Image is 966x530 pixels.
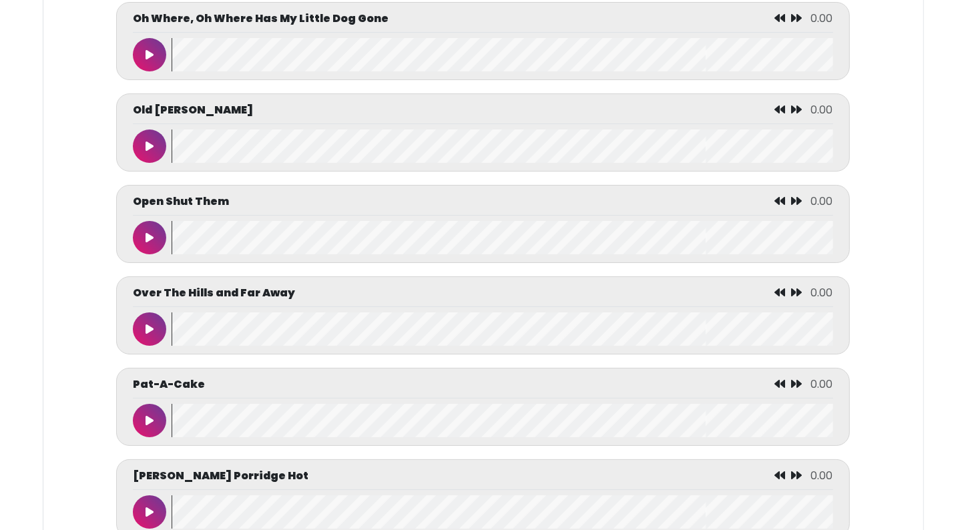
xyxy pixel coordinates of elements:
[811,285,833,300] span: 0.00
[133,468,308,484] p: [PERSON_NAME] Porridge Hot
[811,194,833,209] span: 0.00
[133,194,229,210] p: Open Shut Them
[133,11,389,27] p: Oh Where, Oh Where Has My Little Dog Gone
[811,376,833,392] span: 0.00
[811,11,833,26] span: 0.00
[133,102,253,118] p: Old [PERSON_NAME]
[133,285,295,301] p: Over The Hills and Far Away
[133,376,205,392] p: Pat-A-Cake
[811,468,833,483] span: 0.00
[811,102,833,117] span: 0.00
